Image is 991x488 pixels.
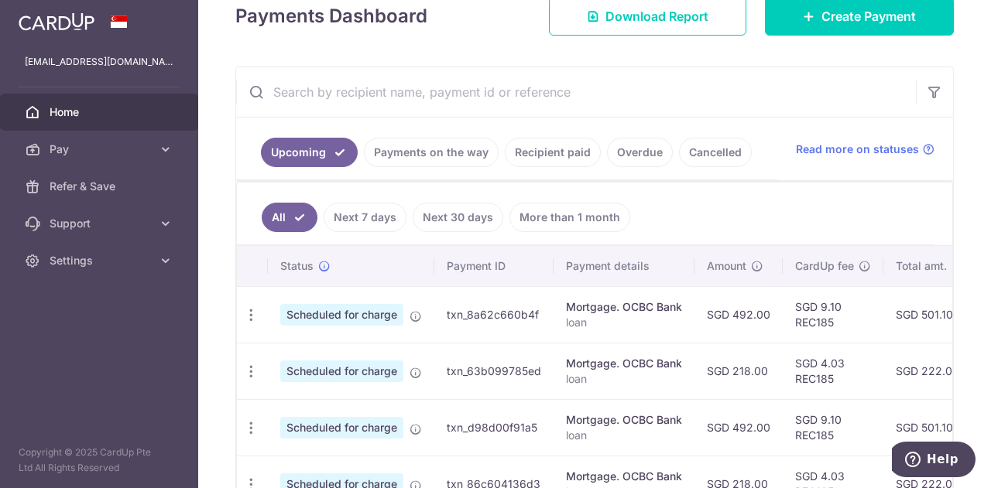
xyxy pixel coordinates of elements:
a: Read more on statuses [796,142,934,157]
td: SGD 218.00 [694,343,783,399]
a: More than 1 month [509,203,630,232]
a: Recipient paid [505,138,601,167]
p: loan [566,371,682,387]
span: Total amt. [896,258,947,274]
input: Search by recipient name, payment id or reference [236,67,916,117]
span: Read more on statuses [796,142,919,157]
a: All [262,203,317,232]
span: Download Report [605,7,708,26]
span: Support [50,216,152,231]
td: txn_8a62c660b4f [434,286,554,343]
td: SGD 4.03 REC185 [783,343,883,399]
span: Amount [707,258,746,274]
span: Home [50,104,152,120]
a: Payments on the way [364,138,499,167]
span: Create Payment [821,7,916,26]
span: Scheduled for charge [280,360,403,382]
p: loan [566,315,682,330]
div: Mortgage. OCBC Bank [566,412,682,428]
p: [EMAIL_ADDRESS][DOMAIN_NAME] [25,54,173,70]
span: CardUp fee [795,258,854,274]
span: Refer & Save [50,179,152,194]
span: Scheduled for charge [280,304,403,326]
a: Upcoming [261,138,358,167]
div: Mortgage. OCBC Bank [566,469,682,484]
th: Payment ID [434,246,554,286]
span: Settings [50,253,152,268]
span: Status [280,258,314,274]
td: txn_63b099785ed [434,343,554,399]
a: Overdue [607,138,673,167]
td: SGD 501.10 [883,286,976,343]
h4: Payments Dashboard [235,2,427,30]
a: Next 7 days [324,203,406,232]
iframe: Opens a widget where you can find more information [892,442,976,480]
div: Mortgage. OCBC Bank [566,299,682,315]
div: Mortgage. OCBC Bank [566,356,682,371]
th: Payment details [554,246,694,286]
td: SGD 492.00 [694,399,783,456]
span: Scheduled for charge [280,417,403,439]
a: Next 30 days [413,203,503,232]
p: loan [566,428,682,443]
a: Cancelled [679,138,752,167]
td: SGD 222.03 [883,343,976,399]
td: SGD 501.10 [883,399,976,456]
td: SGD 9.10 REC185 [783,399,883,456]
td: SGD 9.10 REC185 [783,286,883,343]
img: CardUp [19,12,94,31]
td: SGD 492.00 [694,286,783,343]
span: Pay [50,142,152,157]
td: txn_d98d00f91a5 [434,399,554,456]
